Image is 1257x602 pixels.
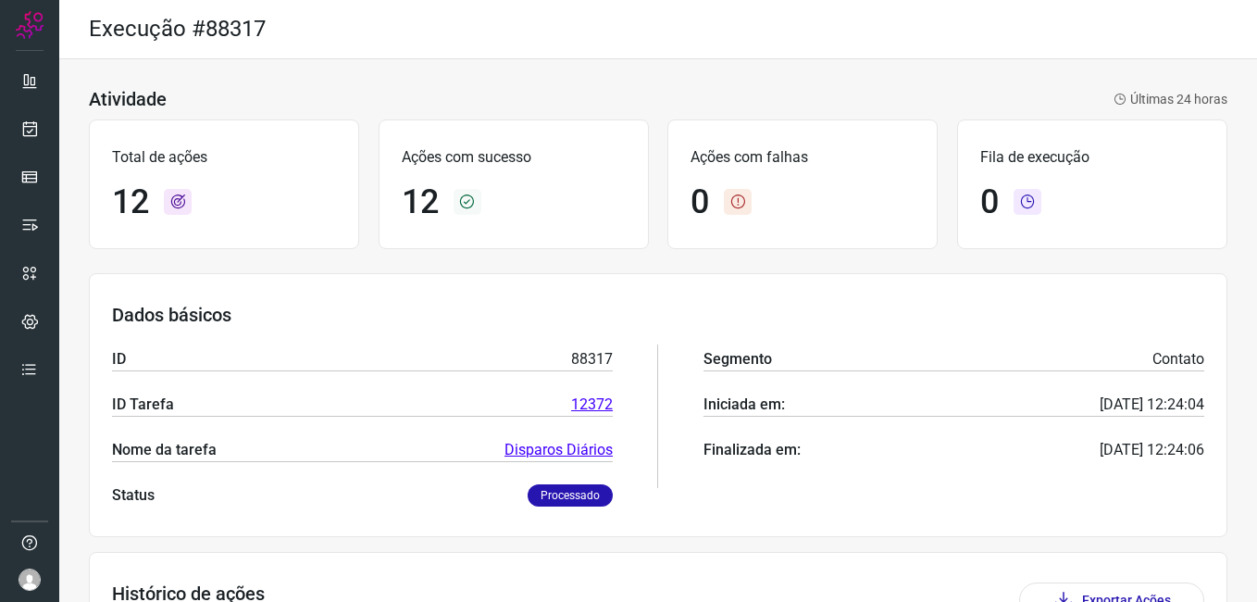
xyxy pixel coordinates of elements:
p: 88317 [571,348,613,370]
p: Ações com sucesso [402,146,626,169]
p: [DATE] 12:24:06 [1100,439,1204,461]
p: Nome da tarefa [112,439,217,461]
h1: 0 [691,182,709,222]
p: Fila de execução [980,146,1204,169]
img: avatar-user-boy.jpg [19,569,41,591]
img: Logo [16,11,44,39]
p: Contato [1152,348,1204,370]
p: ID [112,348,126,370]
p: ID Tarefa [112,394,174,416]
a: 12372 [571,394,613,416]
p: Status [112,484,155,507]
p: [DATE] 12:24:04 [1100,394,1204,416]
h3: Dados básicos [112,304,1204,326]
p: Últimas 24 horas [1114,90,1227,109]
h2: Execução #88317 [89,16,266,43]
p: Finalizada em: [703,439,801,461]
h3: Atividade [89,88,167,110]
p: Total de ações [112,146,336,169]
p: Ações com falhas [691,146,915,169]
a: Disparos Diários [504,439,613,461]
h1: 12 [402,182,439,222]
p: Processado [528,484,613,507]
p: Segmento [703,348,772,370]
p: Iniciada em: [703,394,785,416]
h1: 12 [112,182,149,222]
h1: 0 [980,182,999,222]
